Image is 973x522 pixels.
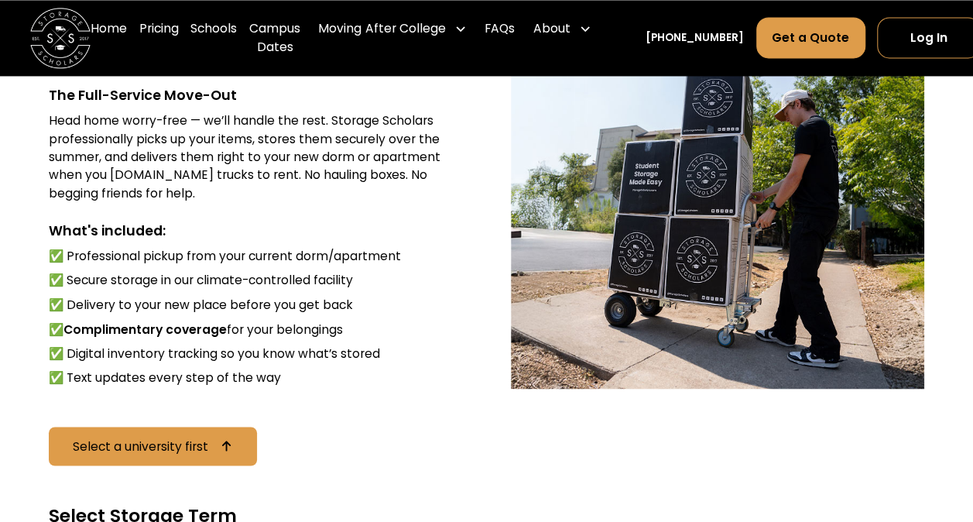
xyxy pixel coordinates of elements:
li: ✅ Text updates every step of the way [49,368,462,386]
div: What's included: [49,221,462,241]
li: ✅ Delivery to your new place before you get back [49,295,462,313]
a: Select a university first [49,427,257,465]
li: ✅ for your belongings [49,320,462,338]
a: Get a Quote [756,17,865,58]
div: Moving After College [313,8,473,50]
a: Home [91,8,127,68]
li: ✅ Professional pickup from your current dorm/apartment [49,247,462,265]
img: Storage Scholar [511,12,924,390]
li: ✅ Digital inventory tracking so you know what’s stored [49,344,462,362]
a: Campus Dates [249,8,300,68]
div: Select a university first [73,440,208,452]
div: Moving After College [318,19,445,37]
strong: Complimentary coverage [63,321,227,337]
img: Storage Scholars main logo [30,8,91,68]
div: Head home worry-free — we’ll handle the rest. Storage Scholars professionally picks up your items... [49,112,462,202]
div: The Full-Service Move-Out [49,85,462,105]
div: About [527,8,598,50]
a: Schools [190,8,237,68]
a: [PHONE_NUMBER] [646,30,744,46]
li: ✅ Secure storage in our climate-controlled facility [49,271,462,289]
a: Pricing [139,8,179,68]
a: FAQs [485,8,515,68]
a: home [30,8,91,68]
div: About [533,19,570,37]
